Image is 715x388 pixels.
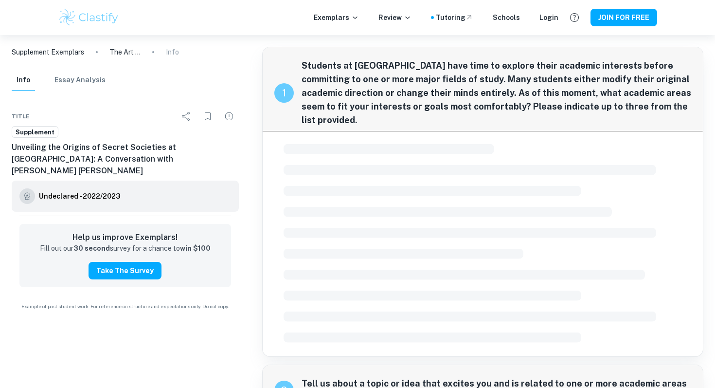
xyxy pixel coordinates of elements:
[109,47,141,57] p: The Art of Thrifty Decision-Making
[12,112,30,121] span: Title
[314,12,359,23] p: Exemplars
[39,191,120,202] h6: Undeclared - 2022/2023
[40,243,211,254] p: Fill out our survey for a chance to
[274,83,294,103] div: recipe
[493,12,520,23] a: Schools
[166,47,179,57] p: Info
[177,107,196,126] div: Share
[12,303,239,310] span: Example of past student work. For reference on structure and expectations only. Do not copy.
[54,70,106,91] button: Essay Analysis
[12,128,58,137] span: Supplement
[436,12,473,23] a: Tutoring
[39,188,120,204] a: Undeclared - 2022/2023
[219,107,239,126] div: Report issue
[27,232,223,243] h6: Help us improve Exemplars!
[180,244,211,252] strong: win $100
[566,9,583,26] button: Help and Feedback
[73,244,110,252] strong: 30 second
[539,12,558,23] a: Login
[198,107,217,126] div: Bookmark
[12,47,84,57] a: Supplement Exemplars
[12,70,35,91] button: Info
[590,9,657,26] button: JOIN FOR FREE
[58,8,120,27] img: Clastify logo
[378,12,411,23] p: Review
[12,126,58,138] a: Supplement
[302,59,692,127] span: Students at [GEOGRAPHIC_DATA] have time to explore their academic interests before committing to ...
[89,262,161,279] button: Take the Survey
[12,142,239,177] h6: Unveiling the Origins of Secret Societies at [GEOGRAPHIC_DATA]: A Conversation with [PERSON_NAME]...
